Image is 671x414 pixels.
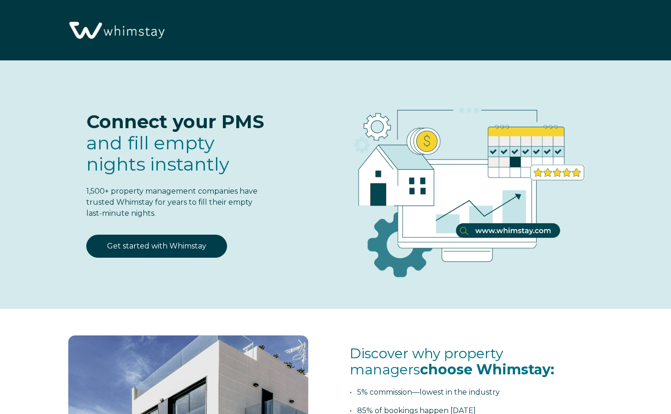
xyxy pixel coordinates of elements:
[86,110,264,133] span: Connect your PMS
[301,79,626,292] img: RBO Ilustrations-03
[86,187,258,218] span: 1,500+ property management companies have trusted Whimstay for years to fill their empty last-min...
[65,5,168,57] img: Whimstay Logo-02 1
[86,235,227,258] a: Get started with Whimstay
[350,345,554,378] span: Discover why property managers
[86,131,229,175] span: fill empty nights instantly
[86,131,229,175] span: and
[350,388,500,396] span: • 5% commission—lowest in the industry
[420,361,554,378] span: choose Whimstay:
